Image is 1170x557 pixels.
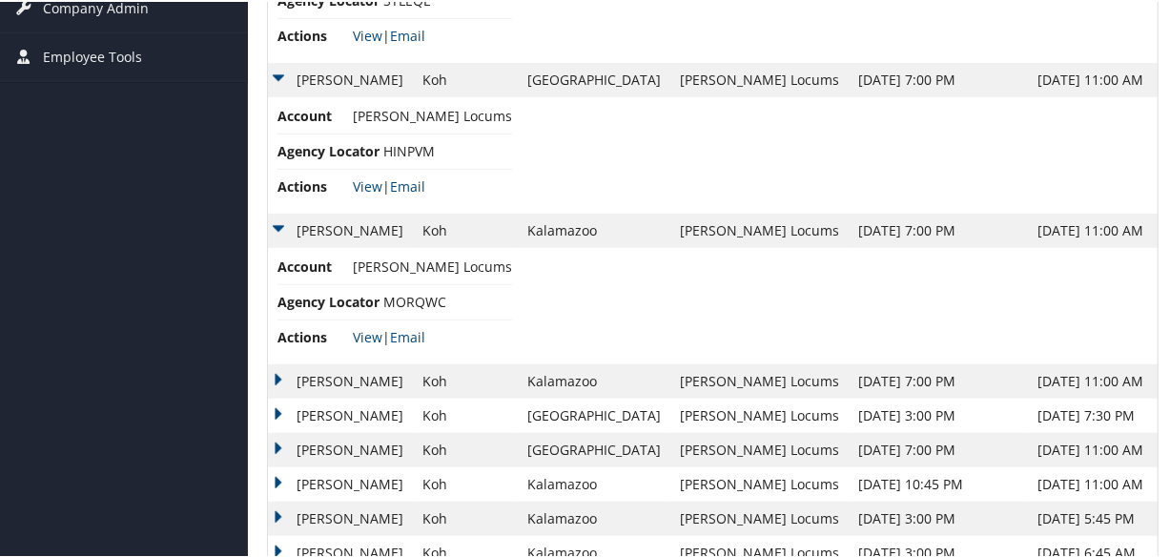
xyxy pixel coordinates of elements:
a: View [353,175,382,194]
td: [PERSON_NAME] [268,61,413,95]
span: HINPVM [383,140,435,158]
span: MORQWC [383,291,446,309]
td: [DATE] 3:00 PM [849,397,1028,431]
td: [DATE] 7:00 PM [849,61,1028,95]
td: [PERSON_NAME] Locums [670,362,849,397]
span: | [353,25,425,43]
td: [PERSON_NAME] Locums [670,431,849,465]
td: Koh [413,362,518,397]
td: [PERSON_NAME] [268,212,413,246]
td: Koh [413,500,518,534]
td: [DATE] 11:00 AM [1028,61,1158,95]
td: Kalamazoo [518,362,670,397]
td: [DATE] 11:00 AM [1028,431,1158,465]
span: Employee Tools [43,31,142,79]
td: [PERSON_NAME] Locums [670,465,849,500]
td: [GEOGRAPHIC_DATA] [518,397,670,431]
td: [PERSON_NAME] [268,397,413,431]
td: Koh [413,397,518,431]
span: [PERSON_NAME] Locums [353,105,512,123]
td: Koh [413,431,518,465]
span: Account [277,255,349,276]
td: [DATE] 7:00 PM [849,212,1028,246]
td: Kalamazoo [518,500,670,534]
td: Koh [413,465,518,500]
td: [PERSON_NAME] [268,431,413,465]
td: [DATE] 10:45 PM [849,465,1028,500]
span: Agency Locator [277,139,380,160]
span: Actions [277,175,349,196]
td: Kalamazoo [518,465,670,500]
span: [PERSON_NAME] Locums [353,256,512,274]
span: Account [277,104,349,125]
td: [DATE] 11:00 AM [1028,465,1158,500]
a: Email [390,326,425,344]
td: [GEOGRAPHIC_DATA] [518,61,670,95]
td: [PERSON_NAME] Locums [670,500,849,534]
td: [DATE] 11:00 AM [1028,362,1158,397]
td: Koh [413,61,518,95]
td: [PERSON_NAME] Locums [670,397,849,431]
td: [GEOGRAPHIC_DATA] [518,431,670,465]
td: [DATE] 7:30 PM [1028,397,1158,431]
span: Actions [277,24,349,45]
span: Agency Locator [277,290,380,311]
span: Actions [277,325,349,346]
a: View [353,25,382,43]
td: [DATE] 7:00 PM [849,362,1028,397]
td: [PERSON_NAME] [268,500,413,534]
a: Email [390,25,425,43]
td: [DATE] 5:45 PM [1028,500,1158,534]
a: View [353,326,382,344]
td: [DATE] 11:00 AM [1028,212,1158,246]
td: [PERSON_NAME] [268,465,413,500]
td: Koh [413,212,518,246]
span: | [353,175,425,194]
td: Kalamazoo [518,212,670,246]
td: [PERSON_NAME] [268,362,413,397]
span: | [353,326,425,344]
td: [PERSON_NAME] Locums [670,212,849,246]
td: [DATE] 3:00 PM [849,500,1028,534]
a: Email [390,175,425,194]
td: [PERSON_NAME] Locums [670,61,849,95]
td: [DATE] 7:00 PM [849,431,1028,465]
